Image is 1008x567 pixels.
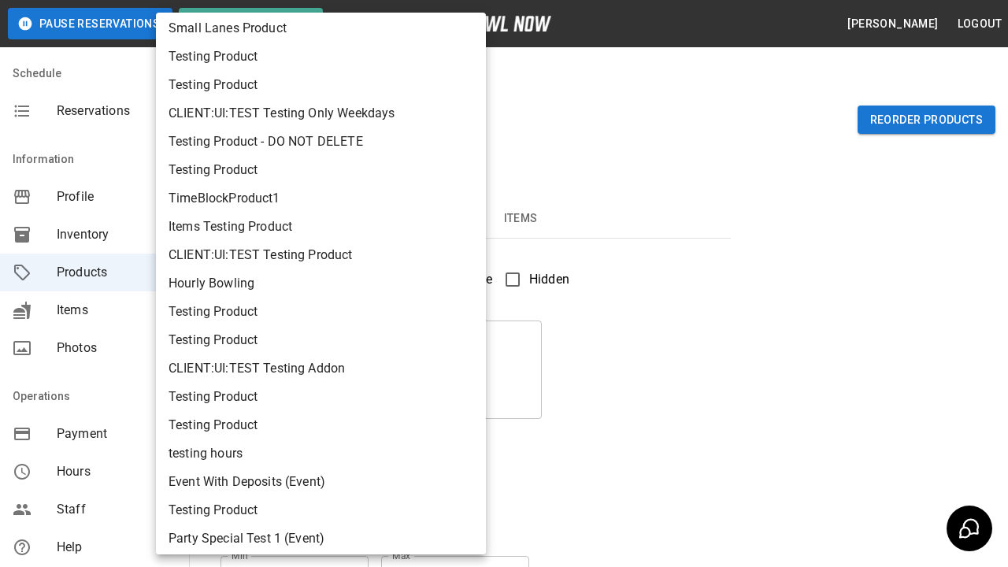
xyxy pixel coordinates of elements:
li: Testing Product [156,71,486,99]
li: TimeBlockProduct1 [156,184,486,213]
li: Testing Product [156,496,486,524]
li: Testing Product [156,411,486,439]
li: Testing Product [156,156,486,184]
li: testing hours [156,439,486,468]
li: Testing Product [156,43,486,71]
li: CLIENT:UI:TEST Testing Only Weekdays [156,99,486,128]
li: Small Lanes Product [156,14,486,43]
li: Hourly Bowling [156,269,486,298]
li: Testing Product [156,326,486,354]
li: CLIENT:UI:TEST Testing Addon [156,354,486,383]
li: Items Testing Product [156,213,486,241]
li: CLIENT:UI:TEST Testing Product [156,241,486,269]
li: Party Special Test 1 (Event) [156,524,486,553]
li: Testing Product [156,383,486,411]
li: Testing Product - DO NOT DELETE [156,128,486,156]
li: Event With Deposits (Event) [156,468,486,496]
li: Testing Product [156,298,486,326]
